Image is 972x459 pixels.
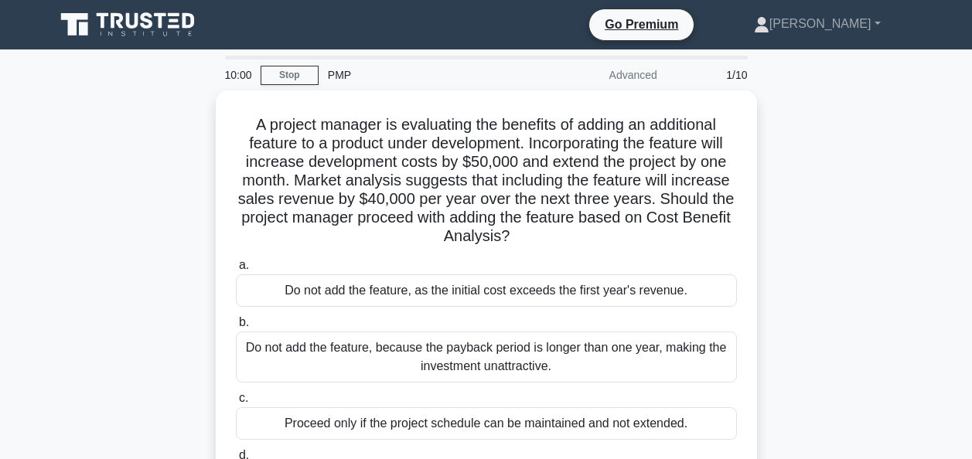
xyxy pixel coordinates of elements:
[236,331,737,382] div: Do not add the feature, because the payback period is longer than one year, making the investment...
[216,59,261,90] div: 10:00
[717,8,918,39] a: [PERSON_NAME]
[239,315,249,328] span: b.
[595,15,687,34] a: Go Premium
[531,59,667,90] div: Advanced
[319,59,531,90] div: PMP
[261,66,319,85] a: Stop
[234,115,738,246] h5: A project manager is evaluating the benefits of adding an additional feature to a product under d...
[239,258,249,271] span: a.
[236,274,737,307] div: Do not add the feature, as the initial cost exceeds the first year's revenue.
[239,391,248,404] span: c.
[236,407,737,440] div: Proceed only if the project schedule can be maintained and not extended.
[667,59,757,90] div: 1/10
